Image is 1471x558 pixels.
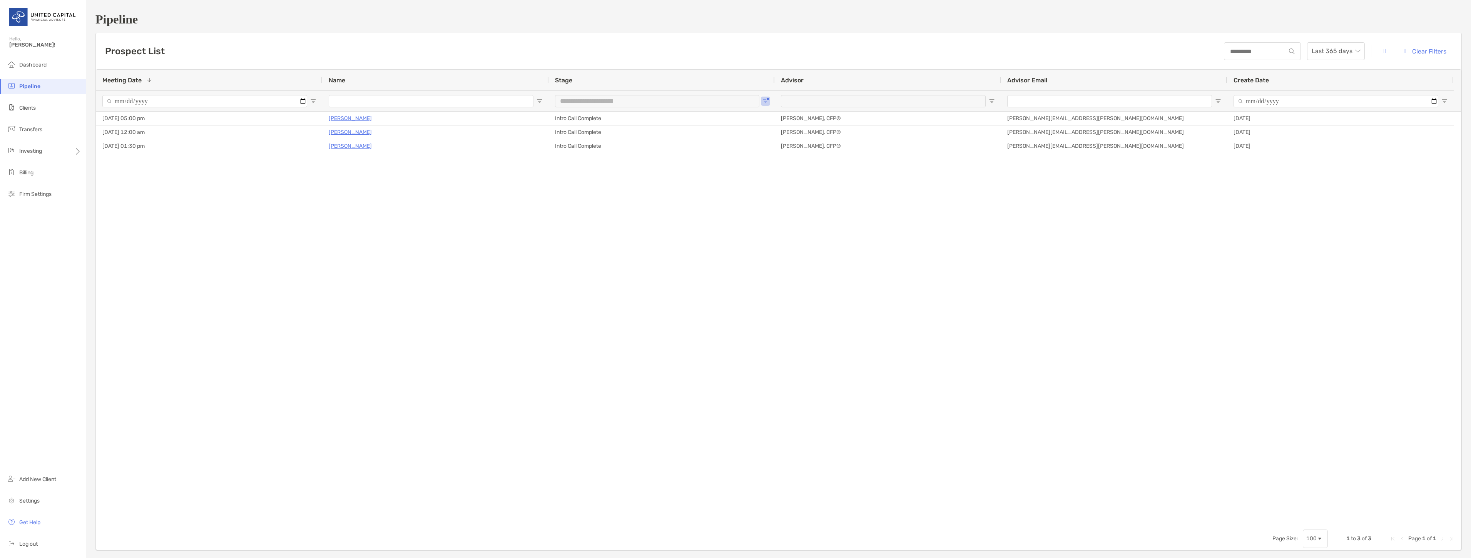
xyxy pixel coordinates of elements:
span: Transfers [19,126,42,133]
div: [PERSON_NAME][EMAIL_ADDRESS][PERSON_NAME][DOMAIN_NAME] [1001,139,1227,153]
button: Open Filter Menu [537,98,543,104]
div: First Page [1390,536,1396,542]
span: Add New Client [19,476,56,483]
span: [PERSON_NAME]! [9,42,81,48]
button: Open Filter Menu [762,98,769,104]
a: [PERSON_NAME] [329,127,372,137]
img: input icon [1281,48,1287,54]
button: Clear Filters [1394,43,1452,60]
span: Settings [19,498,40,504]
div: [DATE] [1227,125,1454,139]
span: 3 [1357,535,1361,542]
div: [PERSON_NAME], CFP® [775,139,1001,153]
div: Page Size: [1272,535,1298,542]
span: Pipeline [19,83,40,90]
button: Open Filter Menu [989,98,995,104]
div: [DATE] 05:00 pm [96,112,323,125]
span: Clients [19,105,36,111]
div: Next Page [1439,536,1446,542]
div: Intro Call Complete [549,112,775,125]
span: Stage [555,77,572,84]
span: 3 [1368,535,1371,542]
img: firm-settings icon [7,189,16,198]
div: Page Size [1303,530,1328,548]
span: Advisor [781,77,804,84]
div: 100 [1306,535,1317,542]
span: Name [329,77,345,84]
a: [PERSON_NAME] [329,114,372,123]
span: Billing [19,169,33,176]
span: Meeting Date [102,77,142,84]
div: Intro Call Complete [549,139,775,153]
input: Meeting Date Filter Input [102,95,307,107]
img: billing icon [7,167,16,177]
button: Open Filter Menu [1215,98,1221,104]
input: Advisor Email Filter Input [1007,95,1212,107]
img: pipeline icon [7,81,16,90]
img: logout icon [7,539,16,548]
img: get-help icon [7,517,16,526]
span: Advisor Email [1007,77,1047,84]
span: 1 [1433,535,1436,542]
img: settings icon [7,496,16,505]
span: Last 365 days [1304,43,1352,60]
span: of [1427,535,1432,542]
div: [DATE] 12:00 am [96,125,323,139]
span: Create Date [1234,77,1269,84]
img: transfers icon [7,124,16,134]
button: Open Filter Menu [1441,98,1448,104]
h1: Pipeline [95,12,1462,27]
div: [DATE] [1227,112,1454,125]
input: Create Date Filter Input [1234,95,1438,107]
img: United Capital Logo [9,3,77,31]
div: [DATE] 01:30 pm [96,139,323,153]
span: 1 [1346,535,1350,542]
div: [PERSON_NAME], CFP® [775,125,1001,139]
button: Open Filter Menu [310,98,316,104]
img: dashboard icon [7,60,16,69]
a: [PERSON_NAME] [329,141,372,151]
span: Dashboard [19,62,47,68]
input: Name Filter Input [329,95,533,107]
img: clients icon [7,103,16,112]
div: [PERSON_NAME][EMAIL_ADDRESS][PERSON_NAME][DOMAIN_NAME] [1001,125,1227,139]
span: Get Help [19,519,40,526]
span: Investing [19,148,42,154]
span: to [1351,535,1356,542]
div: [PERSON_NAME][EMAIL_ADDRESS][PERSON_NAME][DOMAIN_NAME] [1001,112,1227,125]
img: add_new_client icon [7,474,16,483]
div: Last Page [1449,536,1455,542]
div: [PERSON_NAME], CFP® [775,112,1001,125]
div: [DATE] [1227,139,1454,153]
span: of [1362,535,1367,542]
div: Previous Page [1399,536,1405,542]
img: investing icon [7,146,16,155]
h3: Prospect List [105,46,165,57]
span: Log out [19,541,38,547]
span: 1 [1422,535,1426,542]
span: Page [1408,535,1421,542]
div: Intro Call Complete [549,125,775,139]
span: Firm Settings [19,191,52,197]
